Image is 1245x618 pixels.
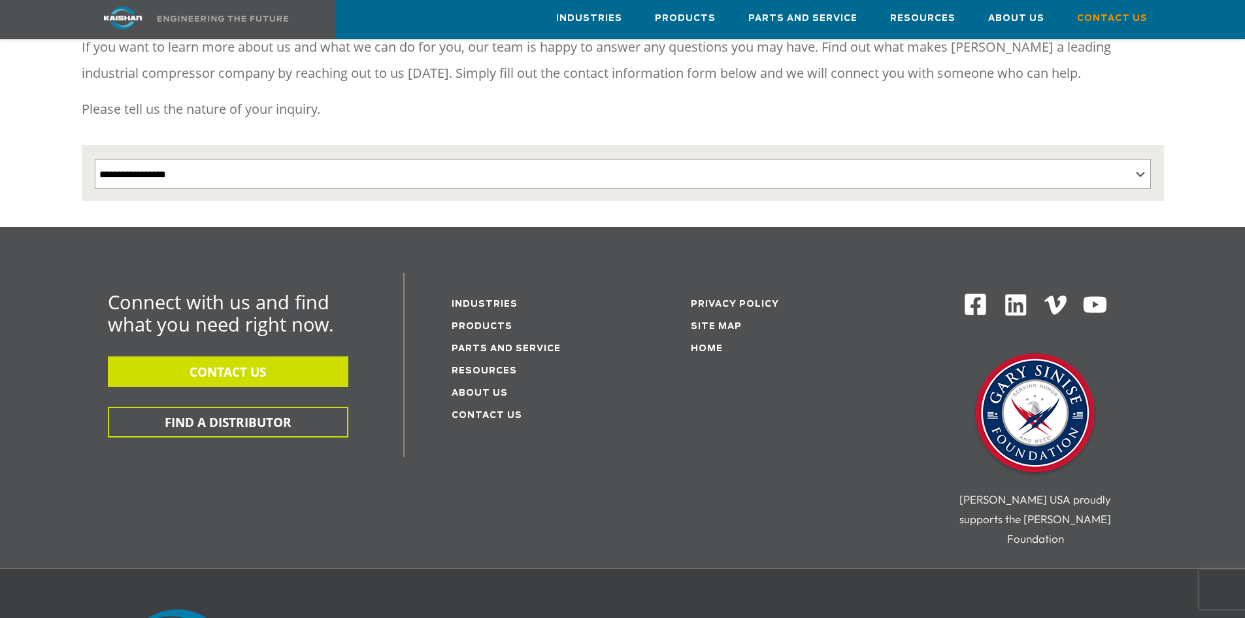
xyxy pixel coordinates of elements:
p: If you want to learn more about us and what we can do for you, our team is happy to answer any qu... [82,34,1164,86]
img: Engineering the future [158,16,288,22]
a: About Us [452,389,508,398]
img: Vimeo [1044,296,1067,315]
a: Parts and Service [748,1,857,36]
span: Parts and Service [748,11,857,26]
p: Please tell us the nature of your inquiry. [82,96,1164,122]
a: About Us [988,1,1044,36]
img: Facebook [963,292,988,317]
img: Gary Sinise Foundation [970,349,1101,480]
span: Products [655,11,716,26]
a: Products [655,1,716,36]
span: Industries [556,11,622,26]
span: About Us [988,11,1044,26]
a: Resources [452,367,517,375]
span: Resources [890,11,955,26]
button: CONTACT US [108,356,348,387]
img: kaishan logo [74,7,172,29]
a: Industries [556,1,622,36]
img: Youtube [1082,292,1108,318]
a: Contact Us [452,411,522,420]
button: FIND A DISTRIBUTOR [108,407,348,438]
a: Parts and service [452,345,561,353]
a: Industries [452,300,518,309]
img: Linkedin [1003,292,1029,318]
span: Connect with us and find what you need right now. [108,289,334,337]
a: Products [452,322,512,331]
a: Site Map [691,322,742,331]
a: Resources [890,1,955,36]
span: Contact Us [1077,11,1148,26]
a: Contact Us [1077,1,1148,36]
a: Home [691,345,723,353]
span: [PERSON_NAME] USA proudly supports the [PERSON_NAME] Foundation [959,492,1111,545]
a: Privacy Policy [691,300,779,309]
